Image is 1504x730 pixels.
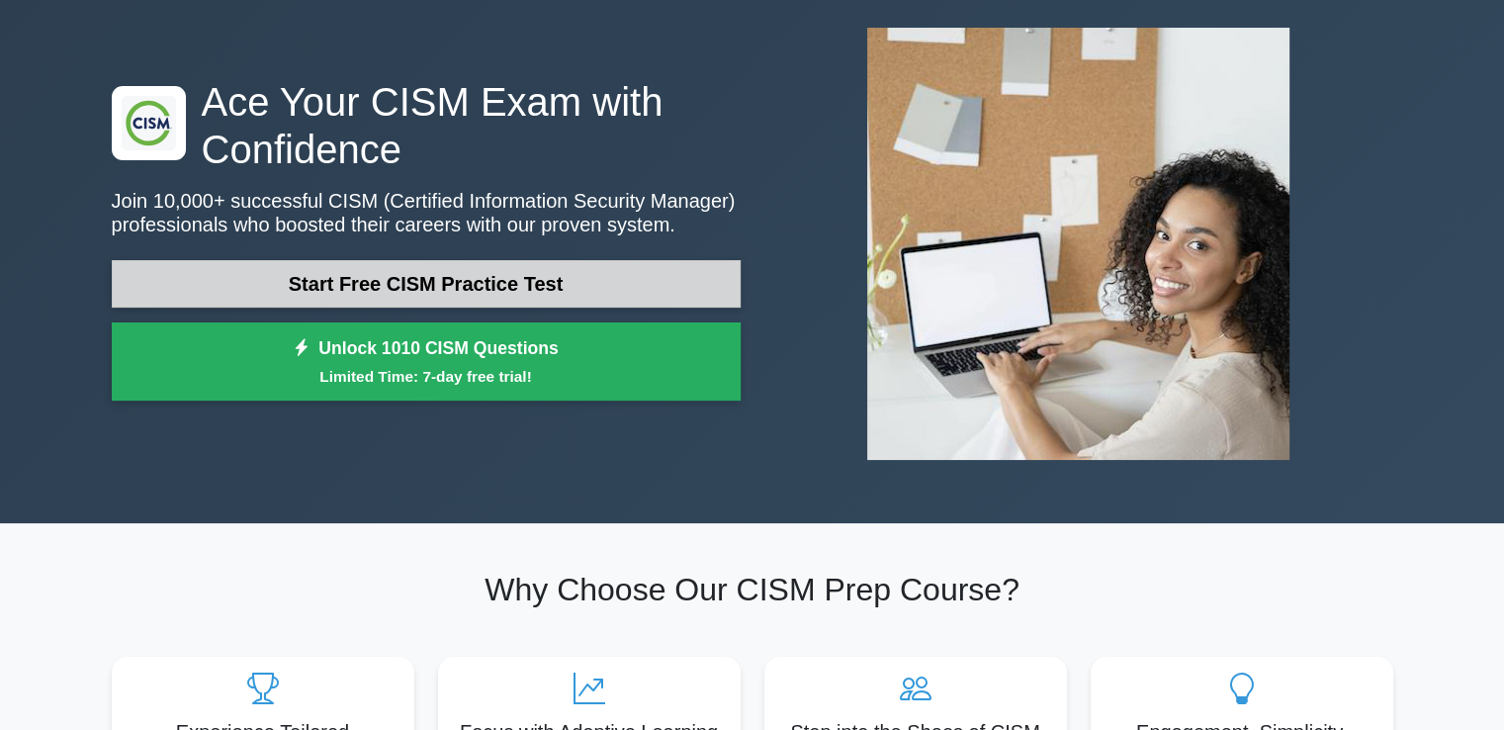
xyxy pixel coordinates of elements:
a: Unlock 1010 CISM QuestionsLimited Time: 7-day free trial! [112,322,741,402]
a: Start Free CISM Practice Test [112,260,741,308]
h2: Why Choose Our CISM Prep Course? [112,571,1393,608]
small: Limited Time: 7-day free trial! [136,365,716,388]
p: Join 10,000+ successful CISM (Certified Information Security Manager) professionals who boosted t... [112,189,741,236]
h1: Ace Your CISM Exam with Confidence [112,78,741,173]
